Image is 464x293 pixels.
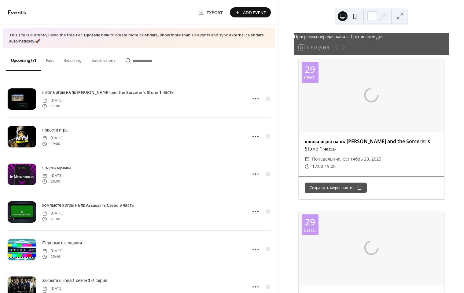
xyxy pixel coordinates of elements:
[42,179,63,184] span: 20:00
[42,202,134,209] a: компьютер игры на пк Assassin's Creed 9 часть
[312,163,323,170] span: 17:00
[304,75,316,80] div: сент.
[325,163,336,170] span: 19:00
[42,286,63,291] span: [DATE]
[230,7,271,17] button: Add Event
[323,163,325,170] span: -
[42,248,63,254] span: [DATE]
[42,277,107,284] a: закрыта школа 1 сезон 3-5 серия
[294,33,449,40] div: Программа передач канала Расписание дня
[87,48,120,70] button: Submissions
[42,141,63,146] span: 19:00
[42,98,63,103] span: [DATE]
[305,217,315,227] div: 29
[59,48,87,70] button: Recurring
[42,173,63,179] span: [DATE]
[42,103,63,109] span: 17:00
[305,155,310,163] div: ​
[42,211,63,216] span: [DATE]
[41,48,59,70] button: Past
[243,9,266,16] span: Add Event
[42,89,174,96] a: школа игры на пк [PERSON_NAME] and the Sorcerer's Stone 1 часть
[42,164,71,171] a: яндекс музыка
[193,7,227,17] a: Export
[305,183,367,193] button: Сохранить мероприятие
[6,48,41,71] button: Upcoming (7)
[312,155,381,163] span: понедельник, сентябрь 29, 2025
[84,31,109,39] a: Upgrade now
[42,127,68,134] a: новости игры
[42,90,174,96] span: школа игры на пк [PERSON_NAME] and the Sorcerer's Stone 1 часть
[207,9,223,16] span: Export
[305,163,310,170] div: ​
[42,135,63,141] span: [DATE]
[42,254,63,259] span: 23:46
[299,138,444,152] div: школа игры на пк [PERSON_NAME] and the Sorcerer's Stone 1 часть
[42,240,82,247] span: Перерыв в вещании
[8,7,26,19] span: Events
[304,228,316,232] div: сент.
[42,165,71,171] span: яндекс музыка
[9,32,269,44] span: This site is currently using the free tier. to create more calendars, show more than 10 events an...
[42,278,107,284] span: закрыта школа 1 сезон 3-5 серия
[305,65,315,74] div: 29
[42,216,63,222] span: 21:00
[42,239,82,247] a: Перерыв в вещании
